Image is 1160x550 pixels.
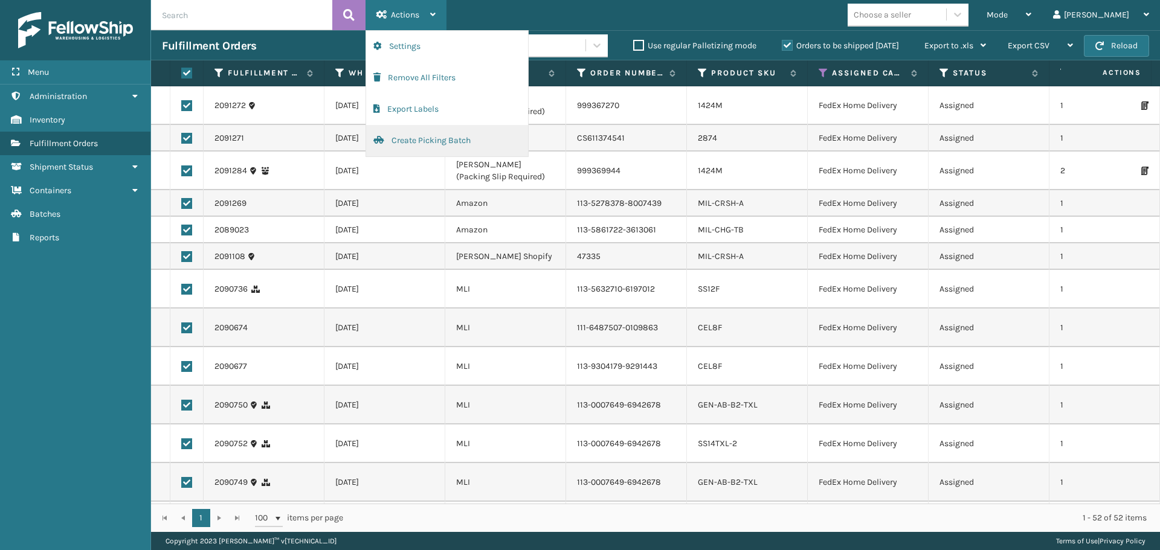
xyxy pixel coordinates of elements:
span: Mode [987,10,1008,20]
td: [DATE] [324,190,445,217]
a: 2090752 [214,438,248,450]
i: Print Packing Slip [1141,167,1149,175]
a: SS14TXL-2 [698,438,737,449]
td: 113-5632710-6197012 [566,270,687,309]
div: | [1056,532,1145,550]
td: MLI [445,386,566,424]
td: Assigned [929,217,1049,243]
a: MIL-CHG-TB [698,225,744,235]
td: [DATE] [324,424,445,463]
span: items per page [255,509,343,527]
a: 2090736 [214,283,248,295]
span: Export CSV [1008,40,1049,51]
td: Assigned [929,424,1049,463]
td: Assigned [929,463,1049,502]
td: FedEx Home Delivery [808,424,929,463]
td: FedEx Home Delivery [808,125,929,152]
span: 100 [255,512,273,524]
td: [DATE] [324,86,445,125]
td: 111-6487507-0109863 [566,309,687,347]
td: Assigned [929,502,1049,540]
span: Batches [30,209,60,219]
td: 113-9304179-9291443 [566,347,687,386]
p: Copyright 2023 [PERSON_NAME]™ v [TECHNICAL_ID] [166,532,337,550]
td: FedEx Home Delivery [808,152,929,190]
a: 1424M [698,100,723,110]
td: [DATE] [324,347,445,386]
button: Reload [1084,35,1149,57]
a: 2089023 [214,224,249,236]
a: 2091284 [214,165,247,177]
label: Status [953,68,1026,78]
a: GEN-AB-B2-TXL [698,400,758,410]
label: Use regular Palletizing mode [633,40,756,51]
td: FedEx Home Delivery [808,347,929,386]
td: [DATE] [324,463,445,502]
a: CEL8F [698,322,722,333]
td: FedEx Home Delivery [808,86,929,125]
td: [DATE] [324,270,445,309]
td: 113-0007649-6942678 [566,386,687,424]
td: CS611374541 [566,125,687,152]
td: [DATE] [324,125,445,152]
td: Assigned [929,270,1049,309]
label: Fulfillment Order Id [228,68,301,78]
a: 1 [192,509,210,527]
a: GEN-AB-B2-TXL [698,477,758,487]
a: 2874 [698,133,717,143]
td: MLI [445,347,566,386]
label: Product SKU [711,68,784,78]
i: Print Packing Slip [1141,101,1149,110]
a: 2091108 [214,251,245,263]
a: 2090750 [214,399,248,411]
td: [PERSON_NAME] Shopify [445,243,566,270]
a: MIL-CRSH-A [698,198,744,208]
span: Actions [391,10,419,20]
td: FedEx Home Delivery [808,502,929,540]
td: [PERSON_NAME] (Packing Slip Required) [445,152,566,190]
td: 999367270 [566,86,687,125]
td: Assigned [929,386,1049,424]
td: [DATE] [324,386,445,424]
a: MIL-CRSH-A [698,251,744,261]
td: [DATE] [324,152,445,190]
td: [DATE] [324,309,445,347]
td: Assigned [929,152,1049,190]
td: 113-5861722-3613061 [566,217,687,243]
td: MLI [445,502,566,540]
div: Choose a seller [854,8,911,21]
td: FedEx Home Delivery [808,243,929,270]
a: 1424M [698,165,723,176]
td: MLI [445,309,566,347]
td: Assigned [929,347,1049,386]
a: 2090749 [214,476,248,488]
td: Assigned [929,190,1049,217]
a: 2091272 [214,100,246,112]
td: Assigned [929,243,1049,270]
td: [DATE] [324,502,445,540]
a: 2090674 [214,322,248,334]
button: Settings [366,31,528,62]
td: [DATE] [324,243,445,270]
td: FedEx Home Delivery [808,386,929,424]
label: Orders to be shipped [DATE] [782,40,899,51]
a: 2091269 [214,197,246,209]
td: MLI [445,424,566,463]
img: logo [18,12,133,48]
td: FedEx Home Delivery [808,190,929,217]
a: Privacy Policy [1100,537,1145,545]
td: 113-0007649-6942678 [566,502,687,540]
span: Fulfillment Orders [30,138,98,149]
h3: Fulfillment Orders [162,39,256,53]
span: Administration [30,91,87,101]
td: Assigned [929,86,1049,125]
button: Remove All Filters [366,62,528,94]
span: Containers [30,185,71,196]
td: Assigned [929,309,1049,347]
a: 2090677 [214,360,247,373]
td: MLI [445,463,566,502]
button: Export Labels [366,94,528,125]
a: Terms of Use [1056,537,1098,545]
td: MLI [445,270,566,309]
span: Shipment Status [30,162,93,172]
